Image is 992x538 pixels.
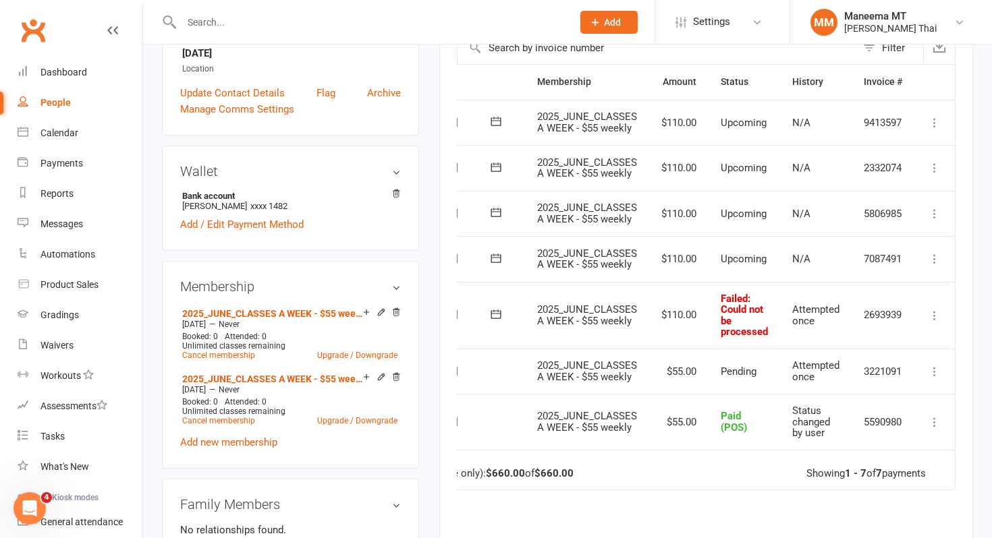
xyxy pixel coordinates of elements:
[580,11,638,34] button: Add
[182,351,255,360] a: Cancel membership
[180,85,285,101] a: Update Contact Details
[18,88,142,118] a: People
[721,208,767,220] span: Upcoming
[537,410,637,434] span: 2025_JUNE_CLASSES A WEEK - $55 weekly
[219,320,240,329] span: Never
[721,293,768,338] span: : Could not be processed
[525,65,649,99] th: Membership
[40,218,83,229] div: Messages
[40,400,107,411] div: Assessments
[18,330,142,361] a: Waivers
[709,65,780,99] th: Status
[18,118,142,148] a: Calendar
[806,468,926,479] div: Showing of payments
[604,17,621,28] span: Add
[792,253,810,265] span: N/A
[40,188,74,199] div: Reports
[182,47,401,59] strong: [DATE]
[431,360,493,381] div: [DATE]
[431,156,493,177] div: [DATE]
[876,467,882,479] strong: 7
[649,191,709,237] td: $110.00
[40,431,65,442] div: Tasks
[431,411,493,431] div: [DATE]
[18,270,142,300] a: Product Sales
[18,421,142,452] a: Tasks
[40,279,99,290] div: Product Sales
[810,9,837,36] div: MM
[721,162,767,174] span: Upcoming
[721,365,756,378] span: Pending
[18,452,142,482] a: What's New
[179,384,401,395] div: —
[316,85,335,101] a: Flag
[182,373,363,384] a: 2025_JUNE_CLASSES A WEEK - $55 weekly
[431,202,493,223] div: [DATE]
[182,407,285,416] span: Unlimited classes remaining
[693,7,730,37] span: Settings
[534,467,574,479] strong: $660.00
[182,308,363,319] a: 2025_JUNE_CLASSES A WEEK - $55 weekly
[180,101,294,117] a: Manage Comms Settings
[182,385,206,394] span: [DATE]
[180,497,401,512] h3: Family Members
[721,410,747,434] span: Paid (POS)
[721,117,767,129] span: Upcoming
[537,202,637,225] span: 2025_JUNE_CLASSES A WEEK - $55 weekly
[41,492,52,503] span: 4
[852,191,914,237] td: 5806985
[792,359,839,383] span: Attempted once
[852,65,914,99] th: Invoice #
[180,189,401,213] li: [PERSON_NAME]
[486,467,525,479] strong: $660.00
[179,319,401,330] div: —
[180,436,277,448] a: Add new membership
[431,247,493,268] div: [DATE]
[649,65,709,99] th: Amount
[317,416,397,425] a: Upgrade / Downgrade
[219,385,240,394] span: Never
[458,32,856,64] input: Search by invoice number
[180,279,401,294] h3: Membership
[18,507,142,537] a: General attendance kiosk mode
[317,351,397,360] a: Upgrade / Downgrade
[852,394,914,450] td: 5590980
[649,394,709,450] td: $55.00
[792,162,810,174] span: N/A
[182,63,401,76] div: Location
[537,359,637,383] span: 2025_JUNE_CLASSES A WEEK - $55 weekly
[852,349,914,394] td: 3221091
[852,145,914,191] td: 2332074
[649,282,709,349] td: $110.00
[537,247,637,271] span: 2025_JUNE_CLASSES A WEEK - $55 weekly
[182,397,218,407] span: Booked: 0
[40,516,123,527] div: General attendance
[721,293,768,338] span: Failed
[852,100,914,146] td: 9413597
[852,236,914,282] td: 7087491
[225,332,267,341] span: Attended: 0
[792,303,839,327] span: Attempted once
[40,158,83,169] div: Payments
[845,467,866,479] strong: 1 - 7
[649,100,709,146] td: $110.00
[18,361,142,391] a: Workouts
[844,22,937,34] div: [PERSON_NAME] Thai
[182,332,218,341] span: Booked: 0
[649,236,709,282] td: $110.00
[40,127,78,138] div: Calendar
[780,65,852,99] th: History
[18,57,142,88] a: Dashboard
[182,416,255,425] a: Cancel membership
[40,461,89,472] div: What's New
[649,145,709,191] td: $110.00
[182,320,206,329] span: [DATE]
[537,111,637,134] span: 2025_JUNE_CLASSES A WEEK - $55 weekly
[649,349,709,394] td: $55.00
[40,249,95,260] div: Automations
[182,341,285,351] span: Unlimited classes remaining
[418,65,525,99] th: Due
[250,201,287,211] span: xxxx 1482
[18,300,142,330] a: Gradings
[225,397,267,407] span: Attended: 0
